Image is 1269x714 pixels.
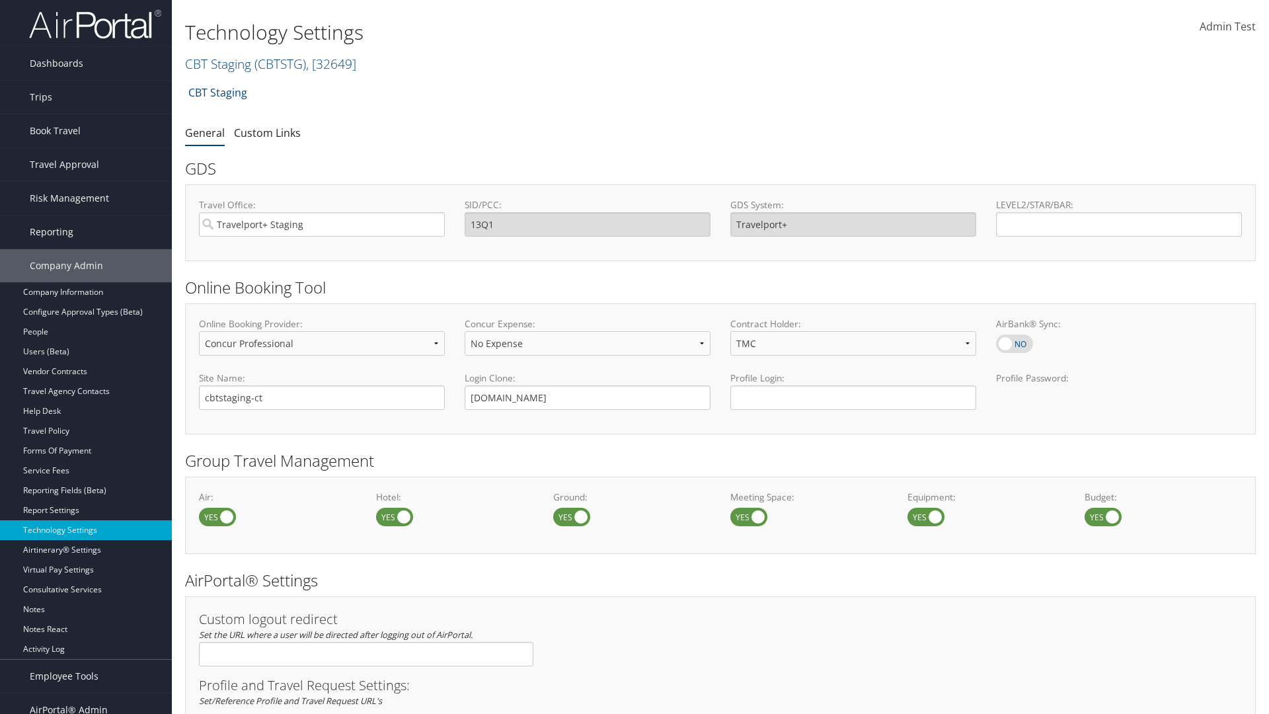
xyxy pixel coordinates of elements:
[185,19,899,46] h1: Technology Settings
[30,47,83,80] span: Dashboards
[996,335,1033,353] label: AirBank® Sync
[185,450,1256,472] h2: Group Travel Management
[234,126,301,140] a: Custom Links
[30,660,98,693] span: Employee Tools
[199,317,445,331] label: Online Booking Provider:
[29,9,161,40] img: airportal-logo.png
[185,569,1256,592] h2: AirPortal® Settings
[199,198,445,212] label: Travel Office:
[730,372,976,409] label: Profile Login:
[30,249,103,282] span: Company Admin
[730,198,976,212] label: GDS System:
[465,372,711,385] label: Login Clone:
[185,126,225,140] a: General
[30,81,52,114] span: Trips
[907,491,1065,504] label: Equipment:
[199,629,473,641] em: Set the URL where a user will be directed after logging out of AirPortal.
[465,198,711,212] label: SID/PCC:
[30,216,73,249] span: Reporting
[188,79,247,106] a: CBT Staging
[254,55,306,73] span: ( CBTSTG )
[185,157,1246,180] h2: GDS
[996,372,1242,409] label: Profile Password:
[185,55,356,73] a: CBT Staging
[730,317,976,331] label: Contract Holder:
[1200,7,1256,48] a: Admin Test
[996,317,1242,331] label: AirBank® Sync:
[730,491,888,504] label: Meeting Space:
[465,317,711,331] label: Concur Expense:
[30,182,109,215] span: Risk Management
[1200,19,1256,34] span: Admin Test
[1085,491,1242,504] label: Budget:
[199,679,1242,692] h3: Profile and Travel Request Settings:
[376,491,533,504] label: Hotel:
[553,491,711,504] label: Ground:
[30,148,99,181] span: Travel Approval
[730,385,976,410] input: Profile Login:
[199,695,382,707] em: Set/Reference Profile and Travel Request URL's
[199,372,445,385] label: Site Name:
[30,114,81,147] span: Book Travel
[306,55,356,73] span: , [ 32649 ]
[199,613,533,626] h3: Custom logout redirect
[199,491,356,504] label: Air:
[996,198,1242,212] label: LEVEL2/STAR/BAR:
[185,276,1256,299] h2: Online Booking Tool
